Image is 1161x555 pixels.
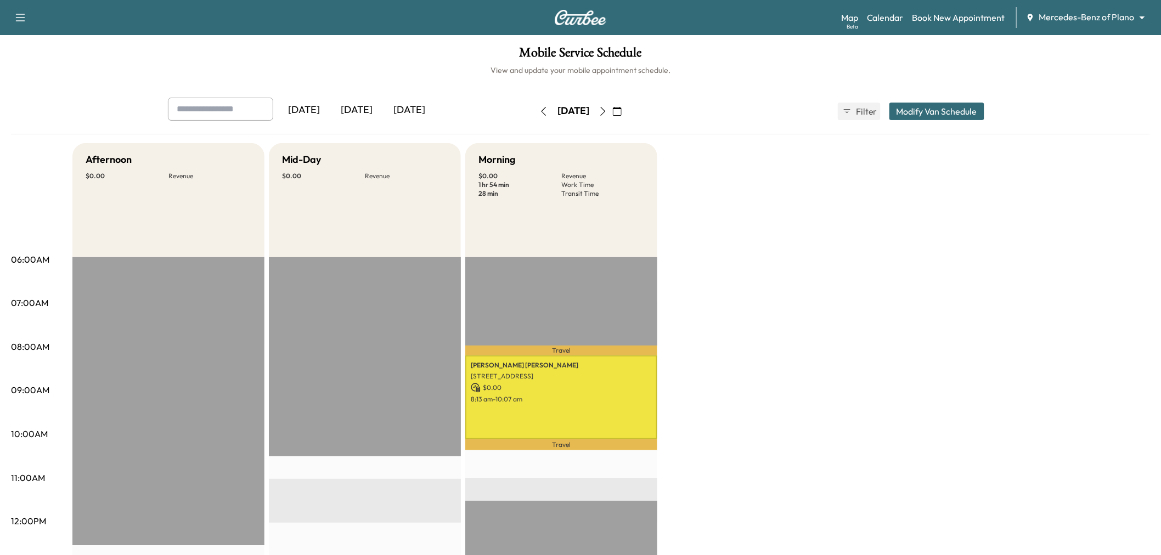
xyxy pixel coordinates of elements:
[11,514,46,528] p: 12:00PM
[478,180,561,189] p: 1 hr 54 min
[365,172,448,180] p: Revenue
[282,152,321,167] h5: Mid-Day
[383,98,436,123] div: [DATE]
[11,427,48,440] p: 10:00AM
[168,172,251,180] p: Revenue
[11,46,1150,65] h1: Mobile Service Schedule
[841,11,858,24] a: MapBeta
[330,98,383,123] div: [DATE]
[478,189,561,198] p: 28 min
[889,103,984,120] button: Modify Van Schedule
[86,152,132,167] h5: Afternoon
[838,103,881,120] button: Filter
[471,395,652,404] p: 8:13 am - 10:07 am
[465,346,657,355] p: Travel
[86,172,168,180] p: $ 0.00
[478,172,561,180] p: $ 0.00
[557,104,589,118] div: [DATE]
[11,383,49,397] p: 09:00AM
[1039,11,1135,24] span: Mercedes-Benz of Plano
[912,11,1005,24] a: Book New Appointment
[867,11,904,24] a: Calendar
[561,189,644,198] p: Transit Time
[471,383,652,393] p: $ 0.00
[561,180,644,189] p: Work Time
[561,172,644,180] p: Revenue
[471,372,652,381] p: [STREET_ADDRESS]
[465,439,657,450] p: Travel
[11,471,45,484] p: 11:00AM
[554,10,607,25] img: Curbee Logo
[471,361,652,370] p: [PERSON_NAME] [PERSON_NAME]
[278,98,330,123] div: [DATE]
[11,253,49,266] p: 06:00AM
[11,340,49,353] p: 08:00AM
[282,172,365,180] p: $ 0.00
[11,65,1150,76] h6: View and update your mobile appointment schedule.
[856,105,876,118] span: Filter
[478,152,515,167] h5: Morning
[11,296,48,309] p: 07:00AM
[847,22,858,31] div: Beta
